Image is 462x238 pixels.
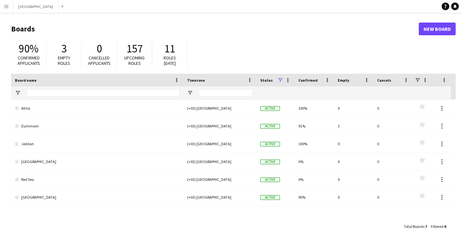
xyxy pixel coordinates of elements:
div: (+03) [GEOGRAPHIC_DATA] [183,153,256,170]
div: 100% [295,99,334,117]
div: (+03) [GEOGRAPHIC_DATA] [183,171,256,188]
input: Timezone Filter Input [199,89,253,97]
div: 91% [295,117,334,135]
span: 3 [61,42,67,56]
h1: Boards [11,24,419,34]
div: 0 [334,171,373,188]
div: 0 [373,171,413,188]
span: Active [260,160,280,164]
span: Timezone [187,78,205,83]
span: Active [260,124,280,129]
div: 0 [334,135,373,153]
span: Cancelled applicants [88,55,111,66]
a: Dammam [15,117,180,135]
span: Active [260,106,280,111]
div: (+03) [GEOGRAPHIC_DATA] [183,99,256,117]
div: 100% [295,135,334,153]
span: 90% [19,42,38,56]
div: 0 [334,153,373,170]
div: (+03) [GEOGRAPHIC_DATA] [183,117,256,135]
a: Jeddah [15,135,180,153]
span: Upcoming roles [124,55,145,66]
div: 0 [334,99,373,117]
div: 0 [334,188,373,206]
div: 0 [373,135,413,153]
span: Cancels [377,78,391,83]
a: [GEOGRAPHIC_DATA] [15,153,180,171]
div: (+03) [GEOGRAPHIC_DATA] [183,188,256,206]
span: 0 [97,42,102,56]
div: 0 [373,188,413,206]
span: Status [260,78,273,83]
span: 11 [164,42,175,56]
div: 0 [373,153,413,170]
button: [GEOGRAPHIC_DATA] [13,0,58,13]
a: AlUla [15,99,180,117]
div: 0% [295,171,334,188]
span: Active [260,177,280,182]
span: Active [260,195,280,200]
span: 6 [444,224,446,229]
span: Empty [338,78,349,83]
span: Roles [DATE] [164,55,176,66]
div: (+03) [GEOGRAPHIC_DATA] [183,135,256,153]
a: [GEOGRAPHIC_DATA] [15,188,180,206]
div: : [431,220,446,233]
span: Confirmed [298,78,318,83]
span: 157 [126,42,143,56]
button: Open Filter Menu [187,90,193,96]
span: Confirmed applicants [17,55,40,66]
span: Empty roles [58,55,70,66]
div: 90% [295,188,334,206]
button: Open Filter Menu [15,90,21,96]
span: Filtered [431,224,443,229]
div: 0 [373,117,413,135]
div: 0% [295,153,334,170]
span: 7 [425,224,427,229]
span: Active [260,142,280,146]
span: Board name [15,78,37,83]
a: New Board [419,23,456,35]
input: Board name Filter Input [26,89,180,97]
div: 3 [334,117,373,135]
a: Red Sea [15,171,180,188]
div: 0 [373,99,413,117]
div: : [404,220,427,233]
span: Total Boards [404,224,424,229]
